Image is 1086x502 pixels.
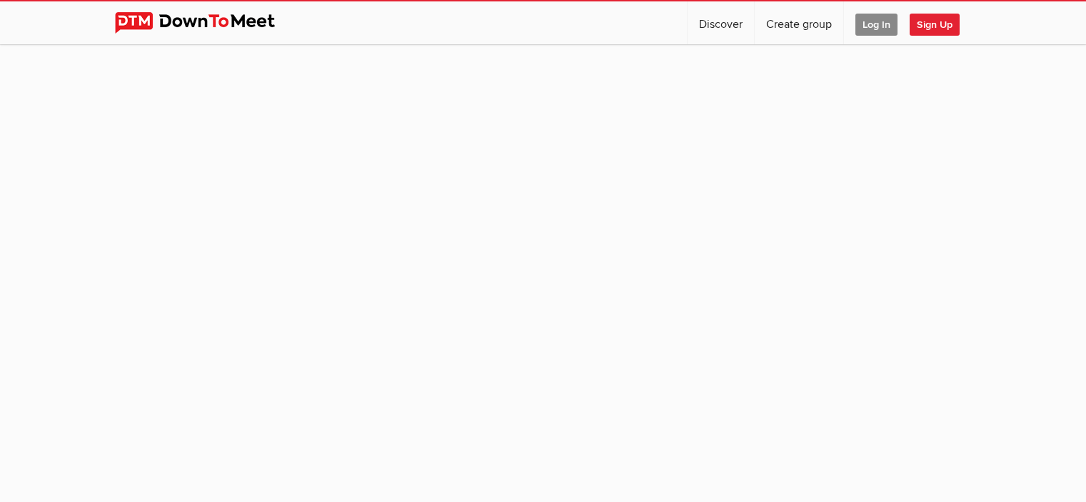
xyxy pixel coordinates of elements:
[910,14,960,36] span: Sign Up
[115,12,297,34] img: DownToMeet
[910,1,971,44] a: Sign Up
[755,1,843,44] a: Create group
[688,1,754,44] a: Discover
[855,14,898,36] span: Log In
[844,1,909,44] a: Log In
